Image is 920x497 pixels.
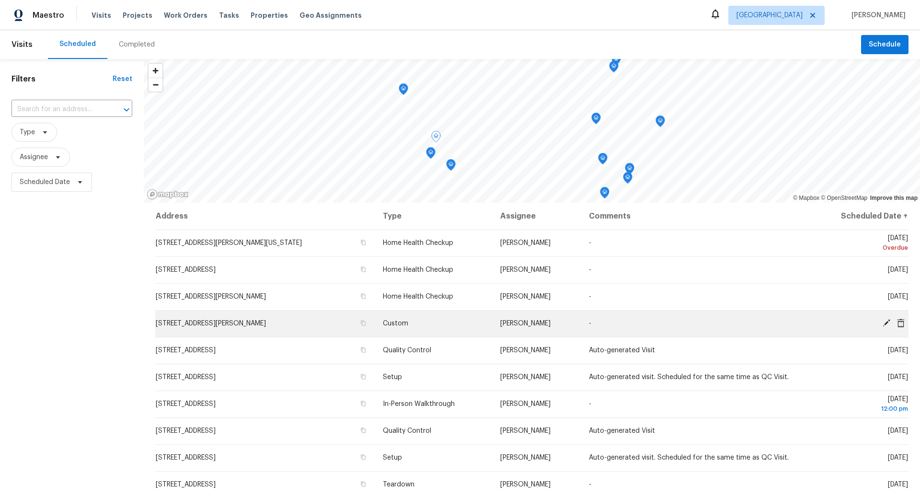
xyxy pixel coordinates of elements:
[888,347,908,354] span: [DATE]
[359,238,368,247] button: Copy Address
[299,11,362,20] span: Geo Assignments
[625,163,634,178] div: Map marker
[581,203,807,230] th: Comments
[736,11,803,20] span: [GEOGRAPHIC_DATA]
[589,428,655,434] span: Auto-generated Visit
[821,195,867,201] a: OpenStreetMap
[888,374,908,381] span: [DATE]
[359,319,368,327] button: Copy Address
[493,203,581,230] th: Assignee
[155,203,375,230] th: Address
[500,293,551,300] span: [PERSON_NAME]
[383,374,402,381] span: Setup
[446,159,456,174] div: Map marker
[11,74,113,84] h1: Filters
[359,372,368,381] button: Copy Address
[59,39,96,49] div: Scheduled
[375,203,493,230] th: Type
[793,195,819,201] a: Mapbox
[359,265,368,274] button: Copy Address
[359,426,368,435] button: Copy Address
[589,401,591,407] span: -
[655,116,665,130] div: Map marker
[359,453,368,462] button: Copy Address
[156,481,216,488] span: [STREET_ADDRESS]
[848,11,906,20] span: [PERSON_NAME]
[894,319,908,327] span: Cancel
[383,320,408,327] span: Custom
[589,481,591,488] span: -
[156,428,216,434] span: [STREET_ADDRESS]
[156,454,216,461] span: [STREET_ADDRESS]
[33,11,64,20] span: Maestro
[120,103,133,116] button: Open
[219,12,239,19] span: Tasks
[609,61,619,76] div: Map marker
[500,374,551,381] span: [PERSON_NAME]
[383,266,453,273] span: Home Health Checkup
[251,11,288,20] span: Properties
[113,74,132,84] div: Reset
[164,11,207,20] span: Work Orders
[888,266,908,273] span: [DATE]
[870,195,918,201] a: Improve this map
[383,481,414,488] span: Teardown
[500,401,551,407] span: [PERSON_NAME]
[815,243,908,253] div: Overdue
[147,189,189,200] a: Mapbox homepage
[156,374,216,381] span: [STREET_ADDRESS]
[92,11,111,20] span: Visits
[807,203,908,230] th: Scheduled Date ↑
[589,374,789,381] span: Auto-generated visit. Scheduled for the same time as QC Visit.
[383,428,431,434] span: Quality Control
[156,320,266,327] span: [STREET_ADDRESS][PERSON_NAME]
[500,266,551,273] span: [PERSON_NAME]
[119,40,155,49] div: Completed
[11,102,105,117] input: Search for an address...
[383,293,453,300] span: Home Health Checkup
[600,187,609,202] div: Map marker
[879,319,894,327] span: Edit
[383,401,455,407] span: In-Person Walkthrough
[20,127,35,137] span: Type
[156,401,216,407] span: [STREET_ADDRESS]
[589,293,591,300] span: -
[359,480,368,488] button: Copy Address
[888,481,908,488] span: [DATE]
[815,235,908,253] span: [DATE]
[500,454,551,461] span: [PERSON_NAME]
[815,404,908,414] div: 12:00 pm
[156,293,266,300] span: [STREET_ADDRESS][PERSON_NAME]
[500,320,551,327] span: [PERSON_NAME]
[888,428,908,434] span: [DATE]
[144,59,920,203] canvas: Map
[815,396,908,414] span: [DATE]
[359,399,368,408] button: Copy Address
[591,113,601,127] div: Map marker
[156,240,302,246] span: [STREET_ADDRESS][PERSON_NAME][US_STATE]
[359,346,368,354] button: Copy Address
[426,147,436,162] div: Map marker
[888,293,908,300] span: [DATE]
[156,266,216,273] span: [STREET_ADDRESS]
[149,78,162,92] button: Zoom out
[20,177,70,187] span: Scheduled Date
[500,347,551,354] span: [PERSON_NAME]
[500,481,551,488] span: [PERSON_NAME]
[431,131,441,146] div: Map marker
[149,64,162,78] button: Zoom in
[156,347,216,354] span: [STREET_ADDRESS]
[500,428,551,434] span: [PERSON_NAME]
[383,454,402,461] span: Setup
[11,34,33,55] span: Visits
[623,172,632,187] div: Map marker
[359,292,368,301] button: Copy Address
[869,39,901,51] span: Schedule
[399,83,408,98] div: Map marker
[383,347,431,354] span: Quality Control
[589,240,591,246] span: -
[888,454,908,461] span: [DATE]
[383,240,453,246] span: Home Health Checkup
